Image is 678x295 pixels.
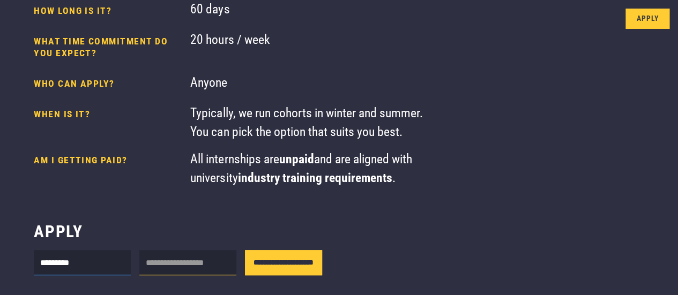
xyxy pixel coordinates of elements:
h4: Who can apply? [34,78,182,90]
a: Apply [625,9,669,29]
h4: When is it? [34,109,182,136]
h4: AM I GETTING PAID? [34,155,182,182]
div: All internships are and are aligned with university . [190,150,437,187]
h4: What time commitment do you expect? [34,36,182,59]
strong: industry training requirements [237,170,392,185]
div: Anyone [190,73,437,96]
div: 20 hours / week [190,31,437,65]
form: Internship form [34,250,322,279]
div: Typically, we run cohorts in winter and summer. You can pick the option that suits you best. [190,104,437,141]
h3: Apply [34,221,83,242]
h4: How long is it? [34,5,182,17]
strong: unpaid [279,152,314,167]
